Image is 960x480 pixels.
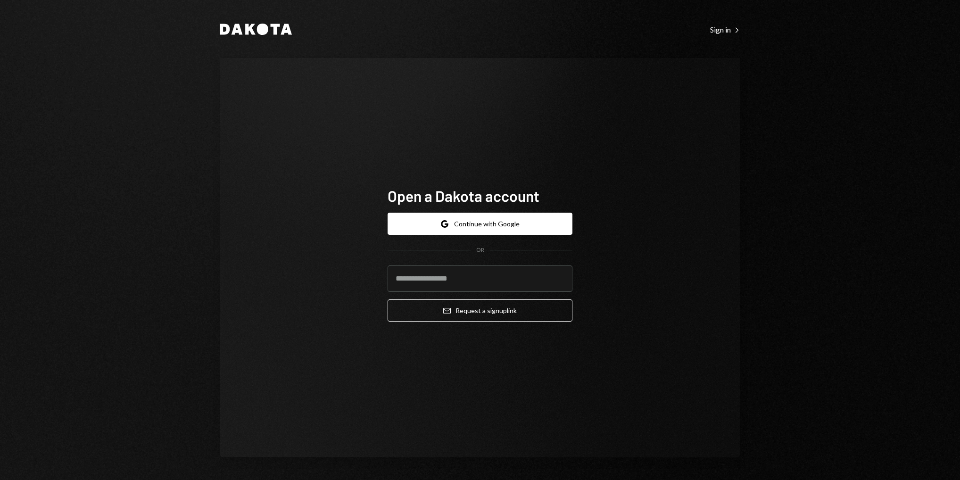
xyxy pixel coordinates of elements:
button: Continue with Google [388,213,572,235]
div: Sign in [710,25,740,34]
div: OR [476,246,484,254]
h1: Open a Dakota account [388,186,572,205]
a: Sign in [710,24,740,34]
button: Request a signuplink [388,299,572,322]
